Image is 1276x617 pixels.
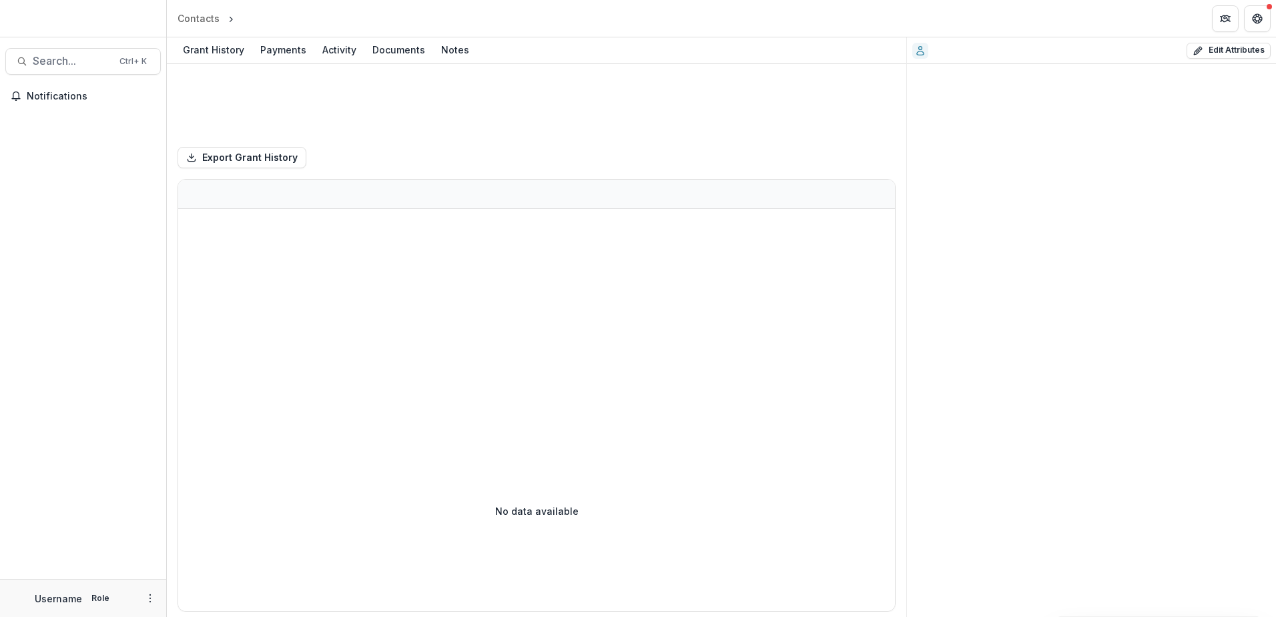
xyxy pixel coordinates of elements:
div: Payments [255,40,312,59]
button: Get Help [1244,5,1271,32]
p: No data available [495,504,579,518]
button: Search... [5,48,161,75]
div: Notes [436,40,474,59]
a: Documents [367,37,430,63]
a: Notes [436,37,474,63]
button: Notifications [5,85,161,107]
span: Notifications [27,91,155,102]
a: Payments [255,37,312,63]
div: Contacts [178,11,220,25]
div: Activity [317,40,362,59]
div: Documents [367,40,430,59]
button: Edit Attributes [1187,43,1271,59]
a: Grant History [178,37,250,63]
button: Partners [1212,5,1239,32]
p: Role [87,592,113,604]
span: Search... [33,55,111,67]
p: Username [35,592,82,606]
div: Grant History [178,40,250,59]
div: Ctrl + K [117,54,149,69]
button: More [142,590,158,606]
a: Contacts [172,9,225,28]
button: Export Grant History [178,147,306,168]
nav: breadcrumb [172,9,294,28]
a: Activity [317,37,362,63]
